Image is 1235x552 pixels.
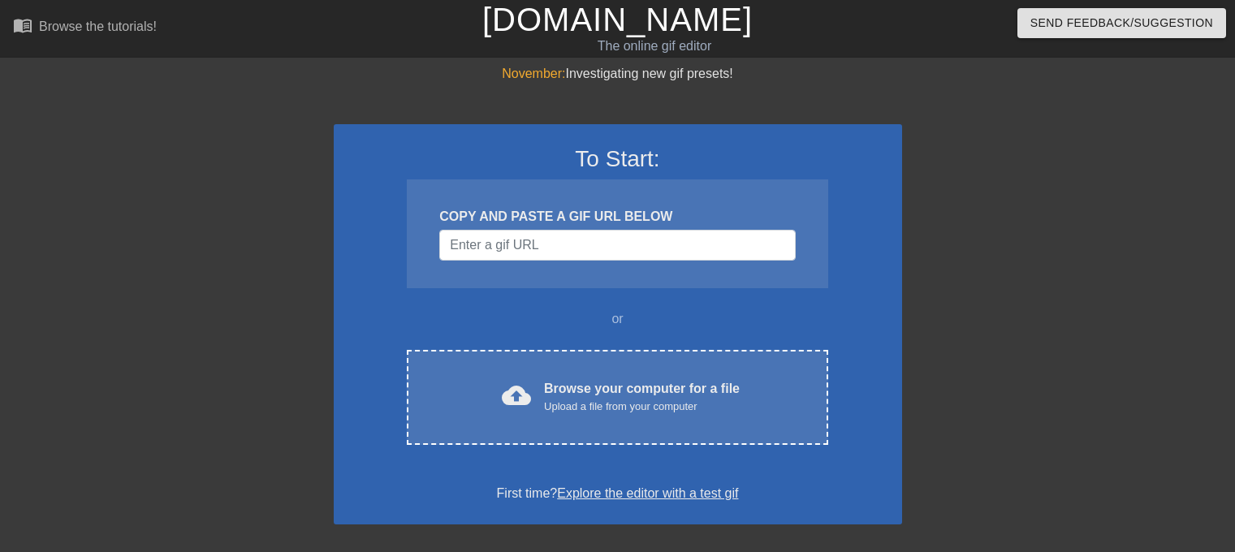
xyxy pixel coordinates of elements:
div: COPY AND PASTE A GIF URL BELOW [439,207,795,226]
div: First time? [355,484,881,503]
span: menu_book [13,15,32,35]
button: Send Feedback/Suggestion [1017,8,1226,38]
div: Upload a file from your computer [544,399,740,415]
div: Browse the tutorials! [39,19,157,33]
div: Investigating new gif presets! [334,64,902,84]
div: Browse your computer for a file [544,379,740,415]
div: The online gif editor [420,37,889,56]
a: Browse the tutorials! [13,15,157,41]
span: Send Feedback/Suggestion [1030,13,1213,33]
input: Username [439,230,795,261]
a: Explore the editor with a test gif [557,486,738,500]
a: [DOMAIN_NAME] [482,2,753,37]
span: cloud_upload [502,381,531,410]
h3: To Start: [355,145,881,173]
div: or [376,309,860,329]
span: November: [502,67,565,80]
